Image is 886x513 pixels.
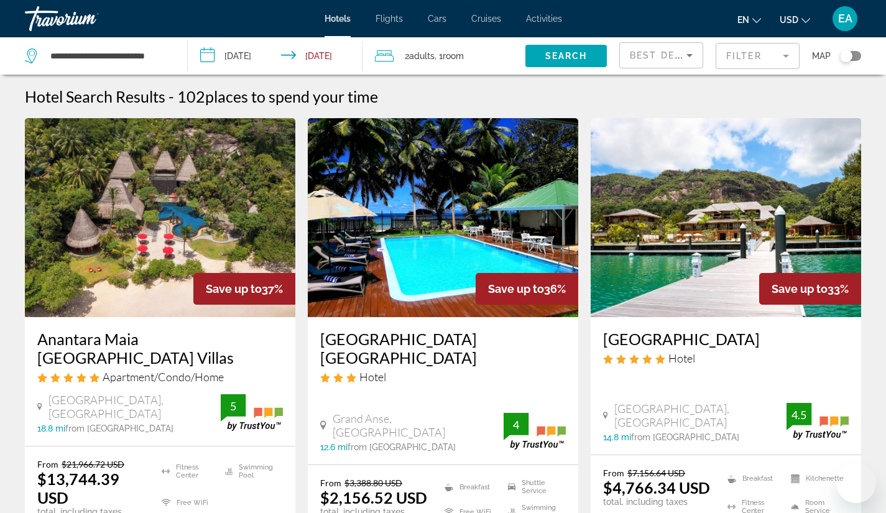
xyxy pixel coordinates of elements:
[168,87,174,106] span: -
[630,50,694,60] span: Best Deals
[787,403,849,440] img: trustyou-badge.svg
[188,37,363,75] button: Check-in date: Oct 1, 2025 Check-out date: Oct 9, 2025
[428,14,446,24] a: Cars
[443,51,464,61] span: Room
[614,402,787,429] span: [GEOGRAPHIC_DATA], [GEOGRAPHIC_DATA]
[603,497,712,507] p: total, including taxes
[627,468,685,478] del: $7,156.64 USD
[155,459,219,484] li: Fitness Center
[471,14,501,24] a: Cruises
[603,478,710,497] ins: $4,766.34 USD
[545,51,588,61] span: Search
[320,370,566,384] div: 3 star Hotel
[504,413,566,450] img: trustyou-badge.svg
[504,417,528,432] div: 4
[103,370,224,384] span: Apartment/Condo/Home
[362,37,525,75] button: Travelers: 2 adults, 0 children
[376,14,403,24] a: Flights
[219,459,283,484] li: Swimming Pool
[525,45,607,67] button: Search
[737,11,761,29] button: Change language
[631,432,739,442] span: from [GEOGRAPHIC_DATA]
[37,469,119,507] ins: $13,744.39 USD
[320,488,427,507] ins: $2,156.52 USD
[308,118,578,317] img: Hotel image
[836,463,876,503] iframe: Кнопка запуска окна обмена сообщениями
[48,393,221,420] span: [GEOGRAPHIC_DATA], [GEOGRAPHIC_DATA]
[320,442,348,452] span: 12.6 mi
[780,11,810,29] button: Change currency
[37,423,65,433] span: 18.8 mi
[320,478,341,488] span: From
[435,47,464,65] span: , 1
[25,87,165,106] h1: Hotel Search Results
[603,351,849,365] div: 5 star Hotel
[831,50,861,62] button: Toggle map
[344,478,402,488] del: $3,388.80 USD
[320,330,566,367] a: [GEOGRAPHIC_DATA] [GEOGRAPHIC_DATA]
[221,394,283,431] img: trustyou-badge.svg
[721,468,785,490] li: Breakfast
[772,282,828,295] span: Save up to
[62,459,124,469] del: $21,966.72 USD
[205,87,378,106] span: places to spend your time
[603,468,624,478] span: From
[838,12,852,25] span: EA
[25,118,295,317] img: Hotel image
[630,48,693,63] mat-select: Sort by
[785,468,849,490] li: Kitchenette
[405,47,435,65] span: 2
[603,330,849,348] a: [GEOGRAPHIC_DATA]
[476,273,578,305] div: 36%
[502,478,566,496] li: Shuttle Service
[221,399,246,414] div: 5
[409,51,435,61] span: Adults
[668,351,695,365] span: Hotel
[812,47,831,65] span: Map
[37,370,283,384] div: 5 star Apartment
[488,282,544,295] span: Save up to
[325,14,351,24] a: Hotels
[65,423,173,433] span: from [GEOGRAPHIC_DATA]
[25,2,149,35] a: Travorium
[177,87,378,106] h2: 102
[737,15,749,25] span: en
[780,15,798,25] span: USD
[603,432,631,442] span: 14.8 mi
[759,273,861,305] div: 33%
[37,330,283,367] a: Anantara Maia [GEOGRAPHIC_DATA] Villas
[438,478,502,496] li: Breakfast
[829,6,861,32] button: User Menu
[348,442,456,452] span: from [GEOGRAPHIC_DATA]
[787,407,811,422] div: 4.5
[716,42,800,70] button: Filter
[193,273,295,305] div: 37%
[37,459,58,469] span: From
[591,118,861,317] img: Hotel image
[359,370,386,384] span: Hotel
[333,412,504,439] span: Grand Anse, [GEOGRAPHIC_DATA]
[206,282,262,295] span: Save up to
[526,14,562,24] a: Activities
